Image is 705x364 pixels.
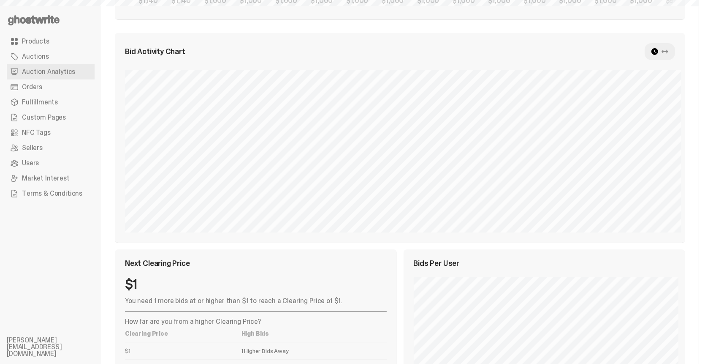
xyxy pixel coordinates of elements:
[22,129,51,136] span: NFC Tags
[125,325,241,342] th: Clearing Price
[125,298,387,304] p: You need 1 more bids at or higher than $1 to reach a Clearing Price of $1.
[22,175,70,182] span: Market Interest
[7,110,95,125] a: Custom Pages
[7,125,95,140] a: NFC Tags
[125,277,387,291] div: $1
[125,342,241,359] td: $1
[22,114,66,121] span: Custom Pages
[414,260,460,267] span: Bids Per User
[22,53,49,60] span: Auctions
[22,38,49,45] span: Products
[7,186,95,201] a: Terms & Conditions
[22,190,82,197] span: Terms & Conditions
[241,342,387,359] td: 1 Higher Bids Away
[7,79,95,95] a: Orders
[7,140,95,156] a: Sellers
[7,95,95,110] a: Fulfillments
[125,48,185,55] span: Bid Activity Chart
[22,160,39,167] span: Users
[125,318,387,325] p: How far are you from a higher Clearing Price?
[241,325,387,342] th: High Bids
[22,99,58,106] span: Fulfillments
[125,260,190,267] span: Next Clearing Price
[7,171,95,186] a: Market Interest
[7,49,95,64] a: Auctions
[22,145,43,151] span: Sellers
[7,156,95,171] a: Users
[7,337,108,357] li: [PERSON_NAME][EMAIL_ADDRESS][DOMAIN_NAME]
[7,34,95,49] a: Products
[7,64,95,79] a: Auction Analytics
[22,68,75,75] span: Auction Analytics
[22,84,42,90] span: Orders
